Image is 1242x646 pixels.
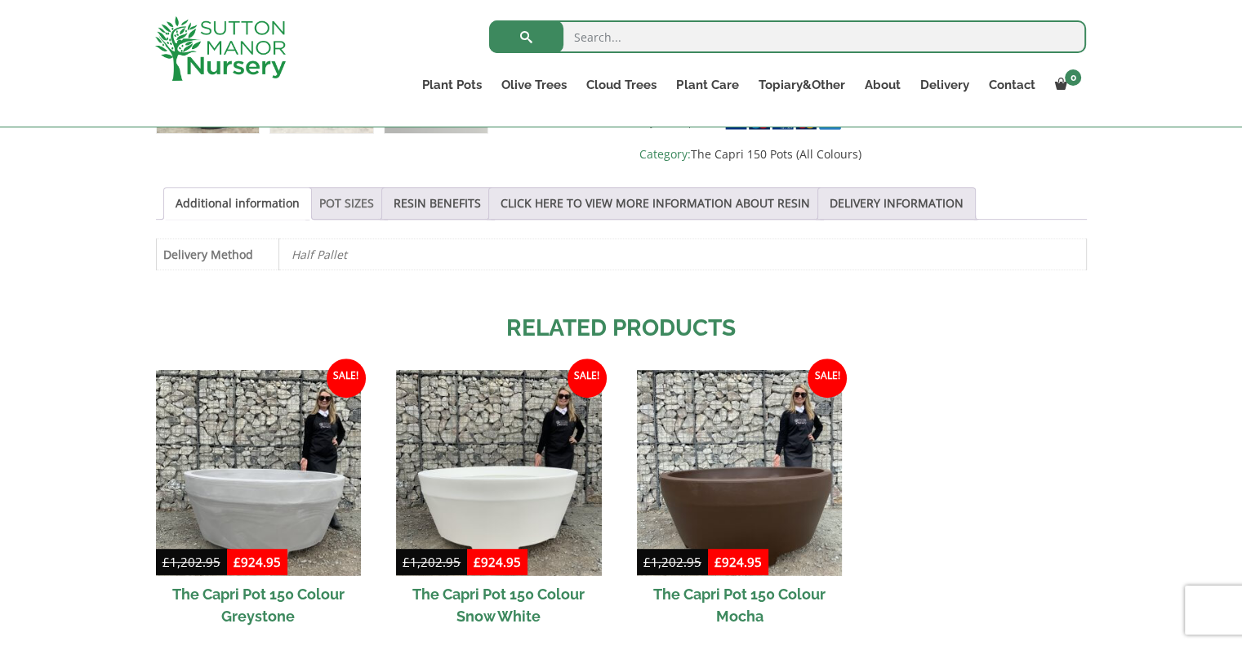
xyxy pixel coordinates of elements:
[830,188,964,219] a: DELIVERY INFORMATION
[403,554,461,570] bdi: 1,202.95
[162,554,170,570] span: £
[637,370,842,634] a: Sale! The Capri Pot 150 Colour Mocha
[643,554,651,570] span: £
[714,554,722,570] span: £
[156,311,1087,345] h2: Related products
[412,74,492,96] a: Plant Pots
[637,370,842,575] img: The Capri Pot 150 Colour Mocha
[854,74,910,96] a: About
[156,238,278,270] th: Delivery Method
[396,370,601,575] img: The Capri Pot 150 Colour Snow White
[156,576,361,635] h2: The Capri Pot 150 Colour Greystone
[568,359,607,398] span: Sale!
[156,370,361,575] img: The Capri Pot 150 Colour Greystone
[474,554,481,570] span: £
[327,359,366,398] span: Sale!
[156,370,361,634] a: Sale! The Capri Pot 150 Colour Greystone
[666,74,748,96] a: Plant Care
[156,238,1087,270] table: Product Details
[748,74,854,96] a: Topiary&Other
[234,554,241,570] span: £
[396,370,601,634] a: Sale! The Capri Pot 150 Colour Snow White
[394,188,481,219] a: RESIN BENEFITS
[501,188,810,219] a: CLICK HERE TO VIEW MORE INFORMATION ABOUT RESIN
[639,145,1086,164] span: Category:
[396,576,601,635] h2: The Capri Pot 150 Colour Snow White
[176,188,300,219] a: Additional information
[474,554,521,570] bdi: 924.95
[637,576,842,635] h2: The Capri Pot 150 Colour Mocha
[1065,69,1081,86] span: 0
[714,554,762,570] bdi: 924.95
[162,554,220,570] bdi: 1,202.95
[292,239,1074,270] p: Half Pallet
[808,359,847,398] span: Sale!
[155,16,286,81] img: logo
[234,554,281,570] bdi: 924.95
[910,74,978,96] a: Delivery
[691,146,861,162] a: The Capri 150 Pots (All Colours)
[492,74,576,96] a: Olive Trees
[978,74,1044,96] a: Contact
[489,20,1086,53] input: Search...
[643,554,701,570] bdi: 1,202.95
[403,554,410,570] span: £
[576,74,666,96] a: Cloud Trees
[319,188,374,219] a: POT SIZES
[1044,74,1086,96] a: 0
